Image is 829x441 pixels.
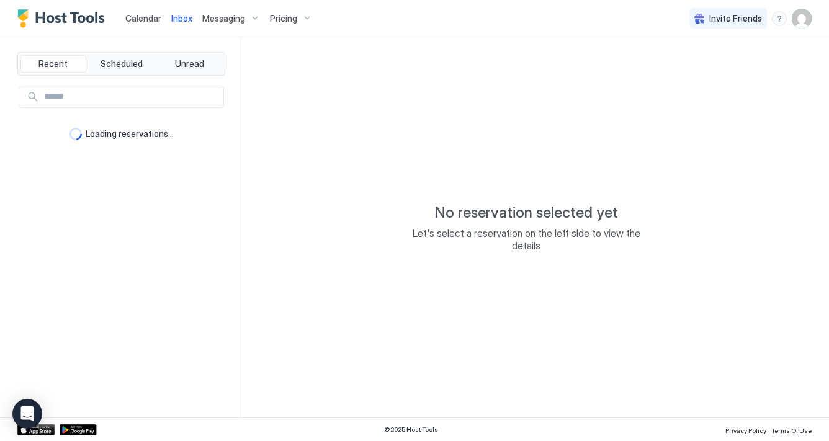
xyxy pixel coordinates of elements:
a: Terms Of Use [771,423,812,436]
button: Unread [156,55,222,73]
span: Let's select a reservation on the left side to view the details [402,227,650,252]
span: Scheduled [101,58,143,69]
a: Inbox [171,12,192,25]
span: Invite Friends [709,13,762,24]
input: Input Field [39,86,223,107]
a: Host Tools Logo [17,9,110,28]
div: User profile [792,9,812,29]
span: Recent [38,58,68,69]
a: Calendar [125,12,161,25]
div: menu [772,11,787,26]
span: © 2025 Host Tools [384,425,438,434]
div: loading [69,128,82,140]
div: tab-group [17,52,225,76]
span: Loading reservations... [86,128,174,140]
span: No reservation selected yet [434,203,618,222]
span: Pricing [270,13,297,24]
a: App Store [17,424,55,435]
div: Open Intercom Messenger [12,399,42,429]
span: Calendar [125,13,161,24]
a: Privacy Policy [725,423,766,436]
button: Scheduled [89,55,155,73]
button: Recent [20,55,86,73]
a: Google Play Store [60,424,97,435]
span: Privacy Policy [725,427,766,434]
span: Terms Of Use [771,427,812,434]
span: Inbox [171,13,192,24]
span: Messaging [202,13,245,24]
span: Unread [175,58,204,69]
